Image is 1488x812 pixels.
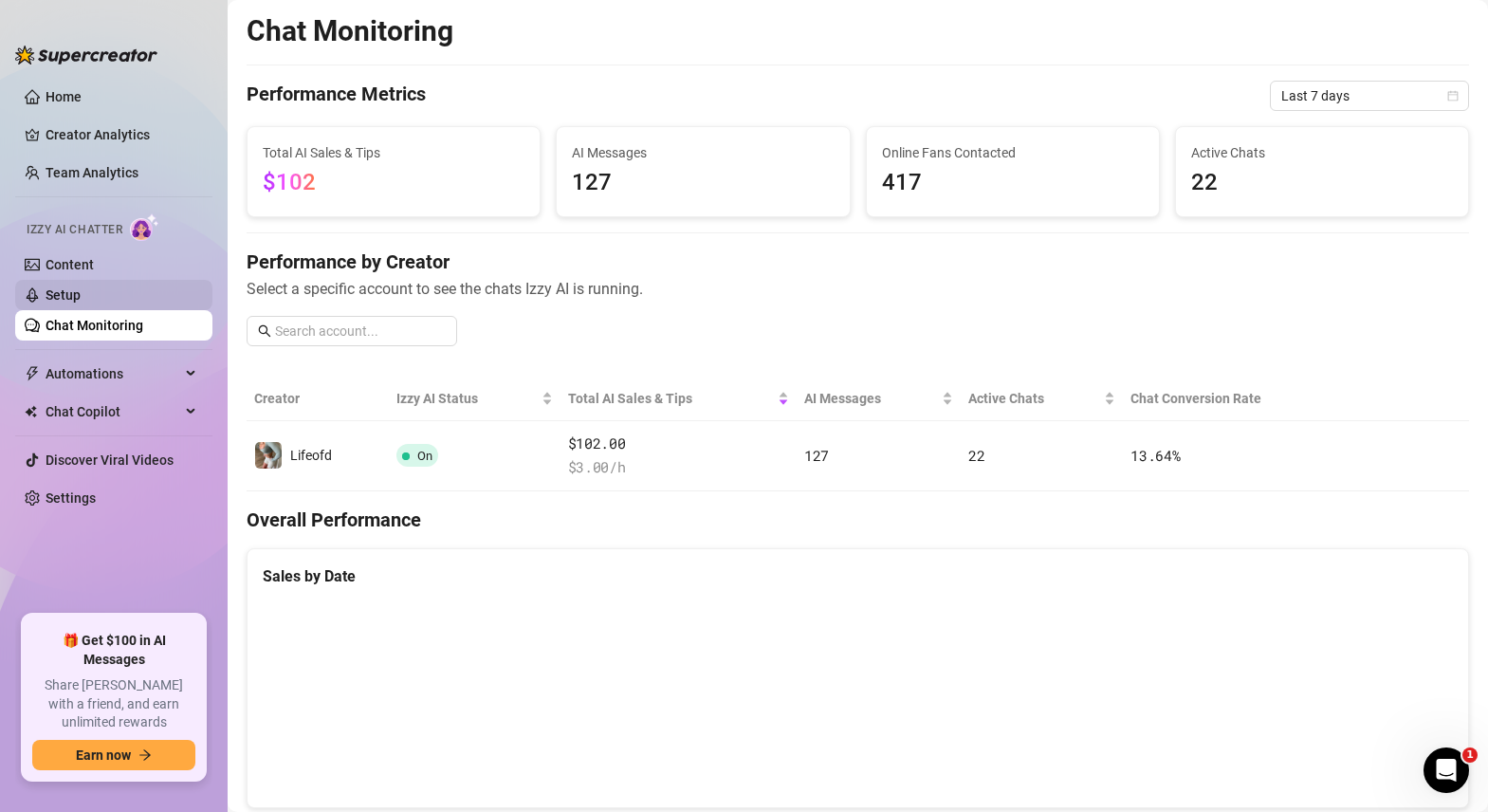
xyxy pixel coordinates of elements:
[1447,90,1459,101] span: calendar
[27,221,122,239] span: Izzy AI Chatter
[247,13,453,49] h2: Chat Monitoring
[389,377,560,421] th: Izzy AI Status
[25,366,40,381] span: thunderbolt
[263,564,1453,588] div: Sales by Date
[46,165,138,180] a: Team Analytics
[247,377,389,421] th: Creator
[46,452,174,468] a: Discover Viral Videos
[1191,142,1453,163] span: Active Chats
[46,89,82,104] a: Home
[32,676,195,732] span: Share [PERSON_NAME] with a friend, and earn unlimited rewards
[1130,446,1180,465] span: 13.64 %
[1462,747,1478,763] span: 1
[46,490,96,506] a: Settings
[417,449,432,463] span: On
[15,46,157,65] img: logo-BBDzfeDw.svg
[258,324,271,338] span: search
[1424,747,1469,793] iframe: Intercom live chat
[572,142,834,163] span: AI Messages
[797,377,961,421] th: AI Messages
[290,448,332,463] span: Lifeofd
[46,257,94,272] a: Content
[1281,82,1458,110] span: Last 7 days
[568,433,789,455] span: $102.00
[568,456,789,479] span: $ 3.00 /h
[255,442,282,469] img: Lifeofd
[882,165,1144,201] span: 417
[560,377,797,421] th: Total AI Sales & Tips
[961,377,1123,421] th: Active Chats
[247,507,1469,533] h4: Overall Performance
[1123,377,1347,421] th: Chat Conversion Rate
[882,142,1144,163] span: Online Fans Contacted
[968,388,1100,409] span: Active Chats
[138,748,152,762] span: arrow-right
[32,740,195,770] button: Earn nowarrow-right
[263,169,316,195] span: $102
[275,321,446,341] input: Search account...
[572,165,834,201] span: 127
[32,632,195,669] span: 🎁 Get $100 in AI Messages
[263,142,524,163] span: Total AI Sales & Tips
[46,287,81,303] a: Setup
[247,249,1469,275] h4: Performance by Creator
[46,318,143,333] a: Chat Monitoring
[804,446,829,465] span: 127
[568,388,774,409] span: Total AI Sales & Tips
[968,446,984,465] span: 22
[130,213,159,241] img: AI Chatter
[247,81,426,111] h4: Performance Metrics
[76,747,131,763] span: Earn now
[46,120,197,150] a: Creator Analytics
[804,388,938,409] span: AI Messages
[247,277,1469,301] span: Select a specific account to see the chats Izzy AI is running.
[46,397,180,427] span: Chat Copilot
[25,405,37,418] img: Chat Copilot
[1191,165,1453,201] span: 22
[46,359,180,389] span: Automations
[396,388,538,409] span: Izzy AI Status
